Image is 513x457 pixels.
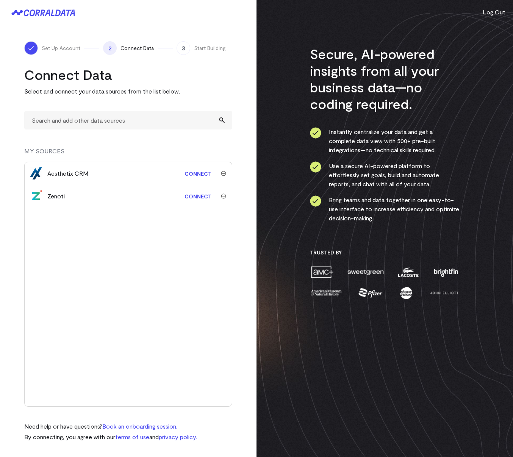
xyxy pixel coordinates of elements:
[159,433,197,440] a: privacy policy.
[310,249,460,256] h3: Trusted By
[120,44,154,52] span: Connect Data
[102,423,177,430] a: Book an onboarding session.
[103,41,117,55] span: 2
[181,189,215,203] a: Connect
[221,171,226,176] img: trash-40e54a27.svg
[24,422,197,431] p: Need help or have questions?
[310,127,321,139] img: ico-check-circle-4b19435c.svg
[24,432,197,441] p: By connecting, you agree with our and
[310,286,343,299] img: amnh-5afada46.png
[24,87,232,96] p: Select and connect your data sources from the list below.
[27,44,35,52] img: ico-check-white-5ff98cb1.svg
[24,66,232,83] h2: Connect Data
[399,286,414,299] img: moon-juice-c312e729.png
[221,193,226,199] img: trash-40e54a27.svg
[310,195,460,223] li: Bring teams and data together in one easy-to-use interface to increase efficiency and optimize de...
[310,161,321,173] img: ico-check-circle-4b19435c.svg
[310,195,321,207] img: ico-check-circle-4b19435c.svg
[347,265,385,279] img: sweetgreen-1d1fb32c.png
[24,147,232,162] div: MY SOURCES
[30,167,42,179] img: aesthetix_crm-416afc8b.png
[358,286,384,299] img: pfizer-e137f5fc.png
[194,44,226,52] span: Start Building
[115,433,149,440] a: terms of use
[47,192,65,201] div: Zenoti
[429,286,460,299] img: john-elliott-25751c40.png
[181,167,215,181] a: Connect
[47,169,89,178] div: Aesthetix CRM
[397,265,419,279] img: lacoste-7a6b0538.png
[30,190,42,202] img: zenoti-2086f9c1.png
[483,8,505,17] button: Log Out
[310,45,460,112] h3: Secure, AI-powered insights from all your business data—no coding required.
[310,161,460,189] li: Use a secure AI-powered platform to effortlessly set goals, build and automate reports, and chat ...
[310,127,460,154] li: Instantly centralize your data and get a complete data view with 500+ pre-built integrations—no t...
[177,41,190,55] span: 3
[42,44,80,52] span: Set Up Account
[24,111,232,129] input: Search and add other data sources
[432,265,460,279] img: brightfin-a251e171.png
[310,265,334,279] img: amc-0b11a8f1.png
